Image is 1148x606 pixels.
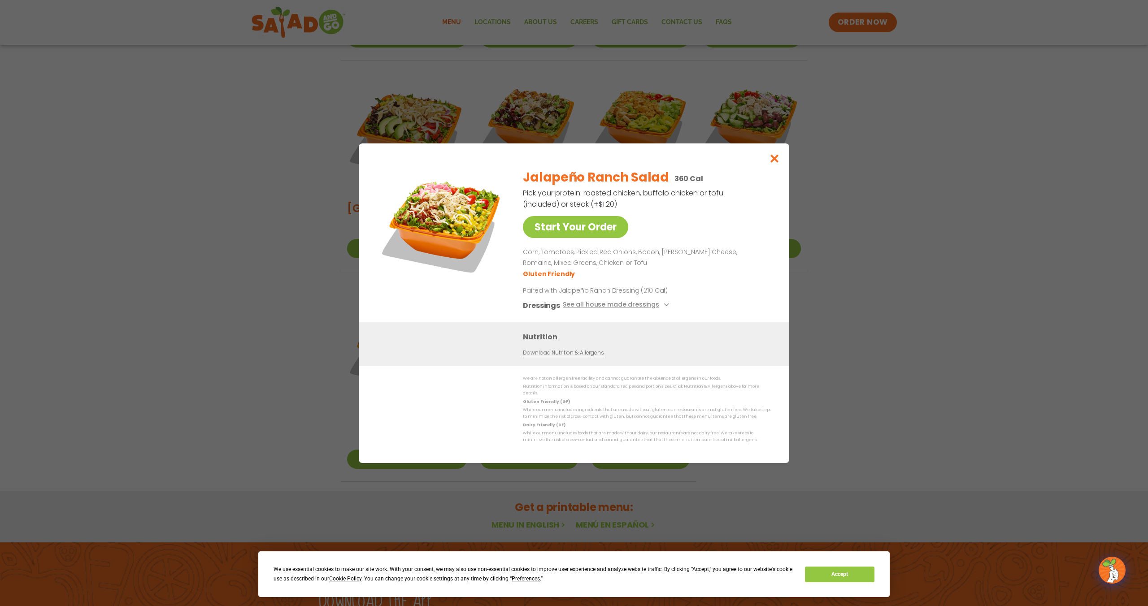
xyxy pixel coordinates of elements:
[523,299,560,311] h3: Dressings
[523,398,570,404] strong: Gluten Friendly (GF)
[274,565,794,584] div: We use essential cookies to make our site work. With your consent, we may also use non-essential ...
[258,551,890,597] div: Cookie Consent Prompt
[523,422,565,427] strong: Dairy Friendly (DF)
[523,407,771,420] p: While our menu includes ingredients that are made without gluten, our restaurants are not gluten ...
[329,576,361,582] span: Cookie Policy
[523,383,771,397] p: Nutrition information is based on our standard recipes and portion sizes. Click Nutrition & Aller...
[523,286,689,295] p: Paired with Jalapeño Ranch Dressing (210 Cal)
[523,247,768,268] p: Corn, Tomatoes, Pickled Red Onions, Bacon, [PERSON_NAME] Cheese, Romaine, Mixed Greens, Chicken o...
[523,216,628,238] a: Start Your Order
[805,567,874,582] button: Accept
[379,161,504,287] img: Featured product photo for Jalapeño Ranch Salad
[760,143,789,173] button: Close modal
[1100,558,1125,583] img: wpChatIcon
[523,331,776,342] h3: Nutrition
[523,269,576,278] li: Gluten Friendly
[523,348,604,357] a: Download Nutrition & Allergens
[523,430,771,444] p: While our menu includes foods that are made without dairy, our restaurants are not dairy free. We...
[523,375,771,382] p: We are not an allergen free facility and cannot guarantee the absence of allergens in our foods.
[512,576,540,582] span: Preferences
[523,168,669,187] h2: Jalapeño Ranch Salad
[563,299,672,311] button: See all house made dressings
[674,173,703,184] p: 360 Cal
[523,187,725,210] p: Pick your protein: roasted chicken, buffalo chicken or tofu (included) or steak (+$1.20)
